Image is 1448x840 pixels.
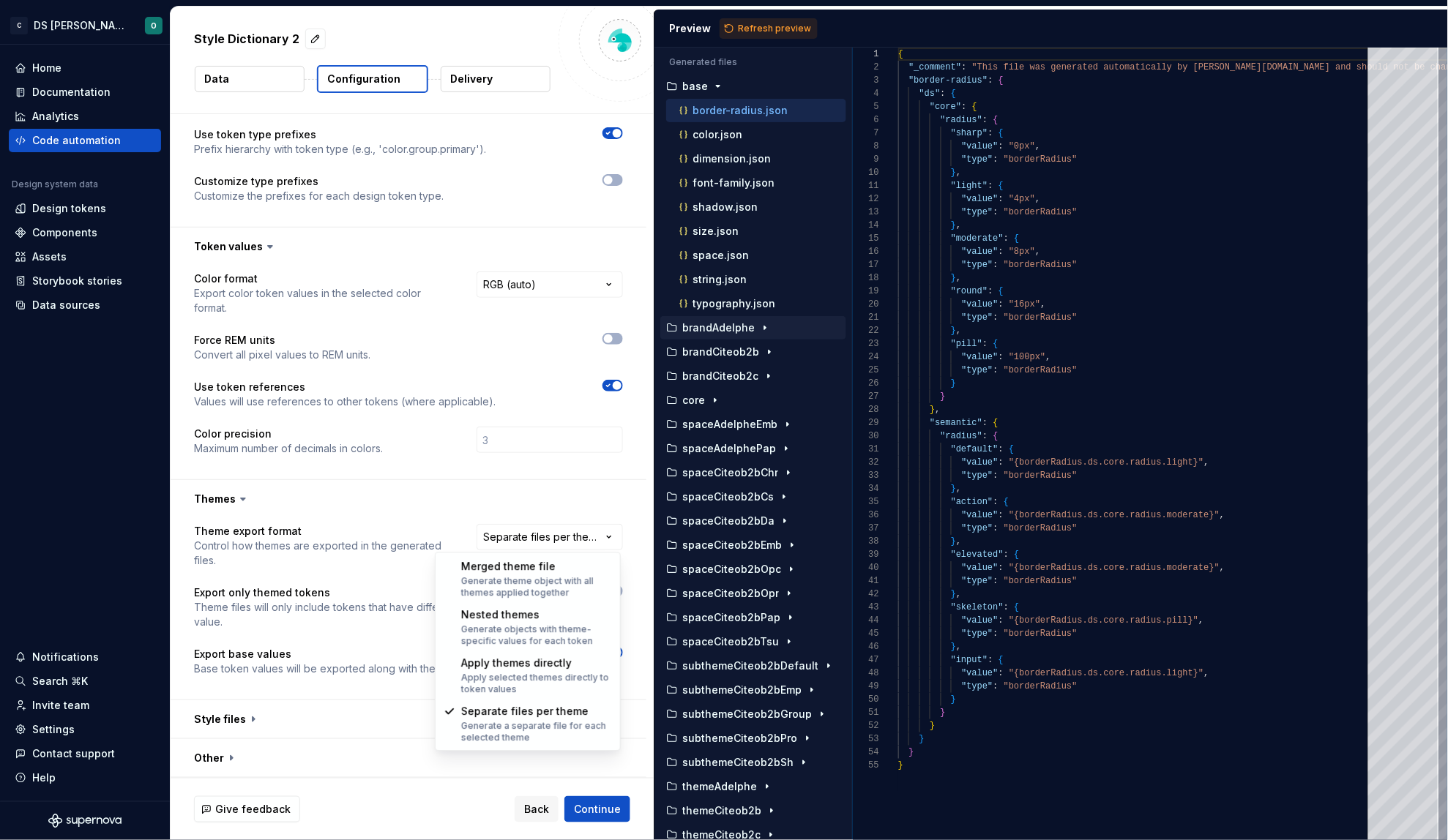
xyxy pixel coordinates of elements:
div: Generate a separate file for each selected theme [461,721,612,744]
span: Nested themes [461,609,540,621]
span: Separate files per theme [461,705,589,718]
div: Apply selected themes directly to token values [461,672,612,696]
span: Merged theme file [461,560,556,573]
span: Apply themes directly [461,657,572,670]
div: Generate theme object with all themes applied together [461,576,612,599]
div: Generate objects with theme-specific values for each token [461,624,612,648]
